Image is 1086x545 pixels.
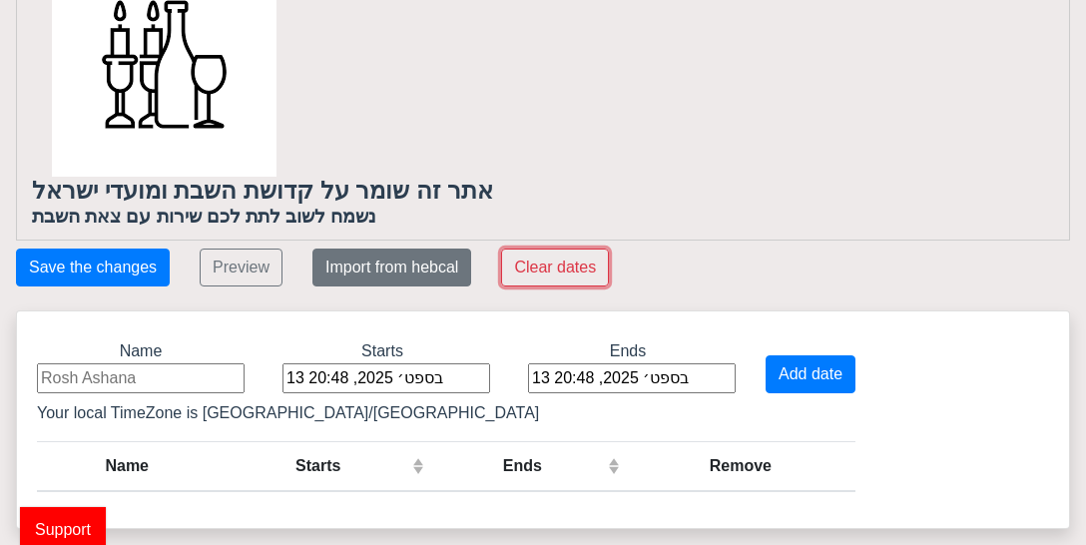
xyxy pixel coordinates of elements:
p: Your local TimeZone is [GEOGRAPHIC_DATA]/[GEOGRAPHIC_DATA] [37,401,539,425]
button: Add date [766,355,855,393]
input: Rosh Ashana [37,363,245,393]
div: Name [49,454,205,478]
div: Starts [229,454,407,478]
button: Preview [200,249,282,286]
strong: אתר זה שומר על קדושת השבת ומועדי ישראל [32,177,493,204]
strong: נשמח לשוב לתת לכם שירות עם צאת השבת [32,206,376,227]
div: Name [22,339,260,393]
button: Import from hebcal [312,249,471,286]
div: Ends [441,454,603,478]
button: Save the changes [16,249,170,286]
button: Clear dates [501,249,609,286]
div: Remove [638,454,843,478]
div: Starts [260,339,505,393]
div: Ends [505,339,751,393]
